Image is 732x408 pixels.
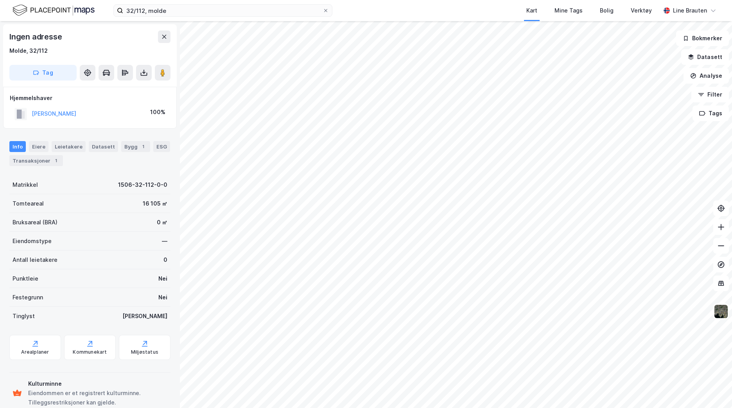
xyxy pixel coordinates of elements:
[139,143,147,150] div: 1
[714,304,728,319] img: 9k=
[158,274,167,283] div: Nei
[526,6,537,15] div: Kart
[13,311,35,321] div: Tinglyst
[676,30,729,46] button: Bokmerker
[13,4,95,17] img: logo.f888ab2527a4732fd821a326f86c7f29.svg
[691,87,729,102] button: Filter
[150,107,165,117] div: 100%
[118,180,167,190] div: 1506-32-112-0-0
[9,46,48,55] div: Molde, 32/112
[158,293,167,302] div: Nei
[13,236,52,246] div: Eiendomstype
[693,370,732,408] iframe: Chat Widget
[673,6,707,15] div: Line Brauten
[684,68,729,84] button: Analyse
[73,349,107,355] div: Kommunekart
[52,141,86,152] div: Leietakere
[13,180,38,190] div: Matrikkel
[631,6,652,15] div: Verktøy
[122,311,167,321] div: [PERSON_NAME]
[162,236,167,246] div: —
[131,349,158,355] div: Miljøstatus
[681,49,729,65] button: Datasett
[13,293,43,302] div: Festegrunn
[121,141,150,152] div: Bygg
[9,65,77,81] button: Tag
[554,6,583,15] div: Mine Tags
[28,388,167,407] div: Eiendommen er et registrert kulturminne. Tilleggsrestriksjoner kan gjelde.
[10,93,170,103] div: Hjemmelshaver
[153,141,170,152] div: ESG
[9,141,26,152] div: Info
[9,30,63,43] div: Ingen adresse
[157,218,167,227] div: 0 ㎡
[600,6,614,15] div: Bolig
[13,218,57,227] div: Bruksareal (BRA)
[9,155,63,166] div: Transaksjoner
[163,255,167,265] div: 0
[123,5,323,16] input: Søk på adresse, matrikkel, gårdeiere, leietakere eller personer
[693,106,729,121] button: Tags
[21,349,49,355] div: Arealplaner
[143,199,167,208] div: 16 105 ㎡
[89,141,118,152] div: Datasett
[13,199,44,208] div: Tomteareal
[52,157,60,165] div: 1
[13,274,38,283] div: Punktleie
[13,255,57,265] div: Antall leietakere
[693,370,732,408] div: Kontrollprogram for chat
[29,141,48,152] div: Eiere
[28,379,167,388] div: Kulturminne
